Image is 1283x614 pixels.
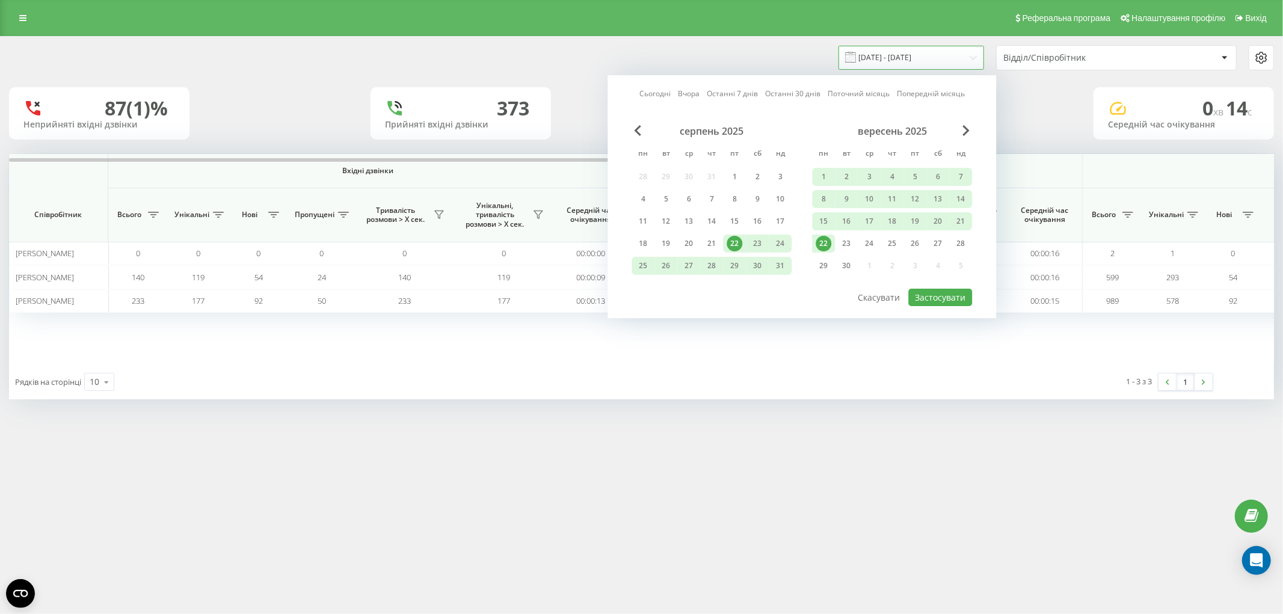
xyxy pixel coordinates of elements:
[962,125,970,136] span: Next Month
[704,191,719,207] div: 7
[765,88,820,100] a: Останні 30 днів
[727,213,742,229] div: 15
[1246,13,1267,23] span: Вихід
[497,295,510,306] span: 177
[654,257,677,275] div: вт 26 серп 2025 р.
[704,258,719,274] div: 28
[835,235,858,253] div: вт 23 вер 2025 р.
[953,191,968,207] div: 14
[90,376,99,388] div: 10
[657,146,675,164] abbr: вівторок
[769,212,792,230] div: нд 17 серп 2025 р.
[1171,248,1175,259] span: 1
[907,236,923,251] div: 26
[235,210,265,220] span: Нові
[1167,295,1180,306] span: 578
[838,236,854,251] div: 23
[635,236,651,251] div: 18
[1008,265,1083,289] td: 00:00:16
[816,258,831,274] div: 29
[1131,13,1225,23] span: Налаштування профілю
[635,191,651,207] div: 4
[553,289,629,313] td: 00:00:13
[769,168,792,186] div: нд 3 серп 2025 р.
[949,212,972,230] div: нд 21 вер 2025 р.
[903,190,926,208] div: пт 12 вер 2025 р.
[1107,272,1119,283] span: 599
[681,191,697,207] div: 6
[15,376,81,387] span: Рядків на сторінці
[254,272,263,283] span: 54
[1003,53,1147,63] div: Відділ/Співробітник
[16,272,74,283] span: [PERSON_NAME]
[23,120,175,130] div: Неприйняті вхідні дзвінки
[723,235,746,253] div: пт 22 серп 2025 р.
[634,125,641,136] span: Previous Month
[1248,105,1252,118] span: c
[953,169,968,185] div: 7
[1023,13,1111,23] span: Реферальна програма
[497,97,529,120] div: 373
[903,235,926,253] div: пт 26 вер 2025 р.
[725,146,743,164] abbr: п’ятниця
[812,257,835,275] div: пн 29 вер 2025 р.
[707,88,758,100] a: Останні 7 днів
[1111,248,1115,259] span: 2
[658,258,674,274] div: 26
[1008,242,1083,265] td: 00:00:16
[318,272,326,283] span: 24
[835,190,858,208] div: вт 9 вер 2025 р.
[681,213,697,229] div: 13
[677,190,700,208] div: ср 6 серп 2025 р.
[771,146,789,164] abbr: неділя
[812,168,835,186] div: пн 1 вер 2025 р.
[769,235,792,253] div: нд 24 серп 2025 р.
[769,257,792,275] div: нд 31 серп 2025 р.
[908,289,972,306] button: Застосувати
[632,190,654,208] div: пн 4 серп 2025 р.
[748,146,766,164] abbr: субота
[635,258,651,274] div: 25
[926,190,949,208] div: сб 13 вер 2025 р.
[632,257,654,275] div: пн 25 серп 2025 р.
[907,169,923,185] div: 5
[930,236,946,251] div: 27
[746,257,769,275] div: сб 30 серп 2025 р.
[772,191,788,207] div: 10
[952,146,970,164] abbr: неділя
[746,235,769,253] div: сб 23 серп 2025 р.
[654,235,677,253] div: вт 19 серп 2025 р.
[1242,546,1271,575] div: Open Intercom Messenger
[132,272,145,283] span: 140
[632,125,792,137] div: серпень 2025
[858,190,881,208] div: ср 10 вер 2025 р.
[1226,95,1252,121] span: 14
[828,88,890,100] a: Поточний місяць
[858,235,881,253] div: ср 24 вер 2025 р.
[1017,206,1073,224] span: Середній час очікування
[1008,289,1083,313] td: 00:00:15
[295,210,334,220] span: Пропущені
[727,191,742,207] div: 8
[680,146,698,164] abbr: середа
[860,146,878,164] abbr: середа
[257,248,261,259] span: 0
[861,169,877,185] div: 3
[749,169,765,185] div: 2
[723,257,746,275] div: пт 29 серп 2025 р.
[851,289,906,306] button: Скасувати
[16,295,74,306] span: [PERSON_NAME]
[678,88,700,100] a: Вчора
[838,258,854,274] div: 30
[361,206,430,224] span: Тривалість розмови > Х сек.
[861,213,877,229] div: 17
[1089,210,1119,220] span: Всього
[903,168,926,186] div: пт 5 вер 2025 р.
[1202,95,1226,121] span: 0
[632,212,654,230] div: пн 11 серп 2025 р.
[658,213,674,229] div: 12
[192,295,205,306] span: 177
[1229,295,1237,306] span: 92
[105,97,168,120] div: 87 (1)%
[700,190,723,208] div: чт 7 серп 2025 р.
